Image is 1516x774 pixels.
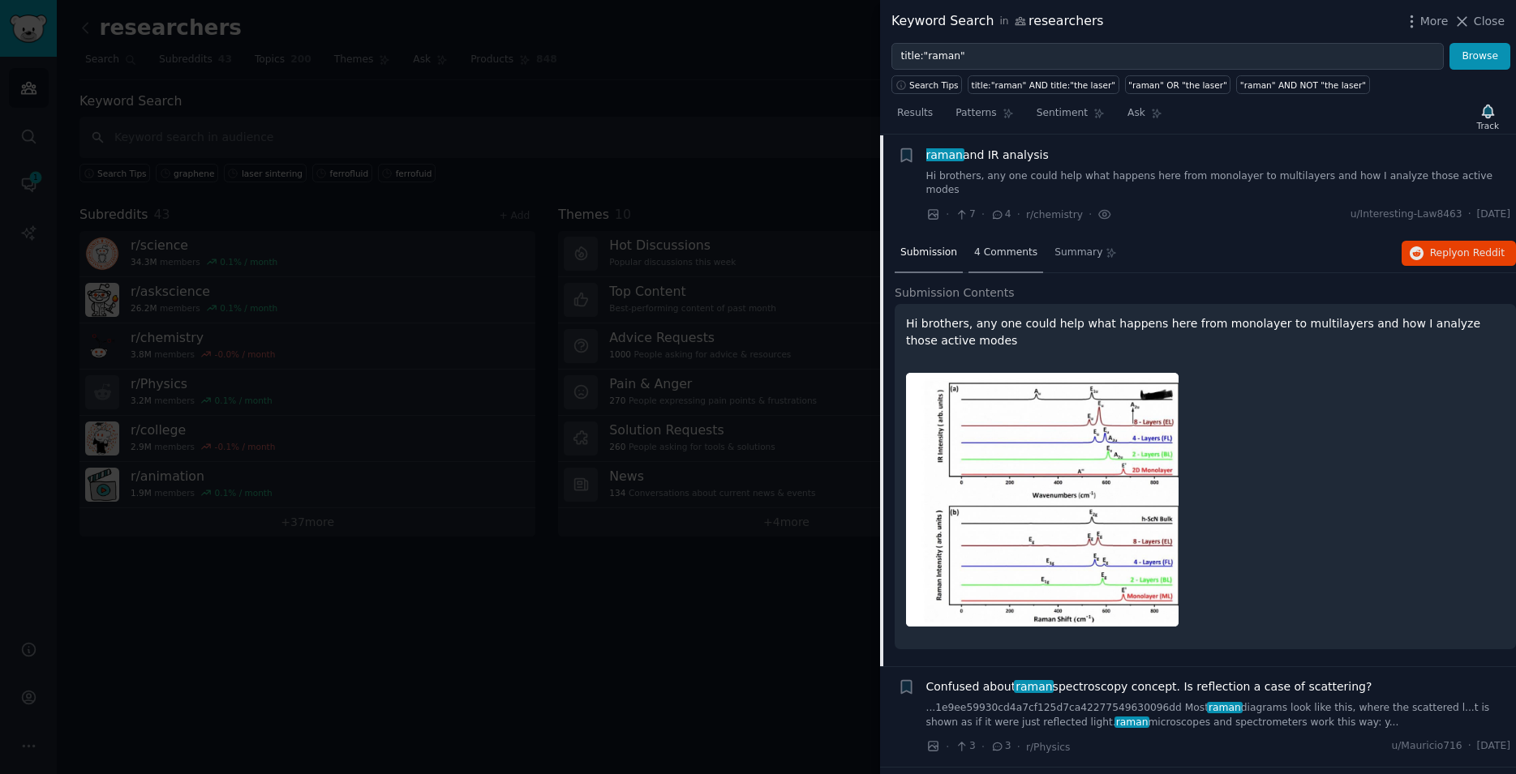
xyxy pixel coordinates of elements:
[906,373,1179,626] img: Raman and IR analysis
[1017,738,1020,755] span: ·
[1454,13,1505,30] button: Close
[900,246,957,260] span: Submission
[1468,739,1471,754] span: ·
[946,738,949,755] span: ·
[990,739,1011,754] span: 3
[972,79,1116,91] div: title:"raman" AND title:"the laser"
[895,284,1015,301] span: Submission Contents
[1477,207,1510,222] span: [DATE]
[1125,75,1231,94] a: "raman" OR "the laser"
[897,106,933,121] span: Results
[891,11,1104,32] div: Keyword Search researchers
[1014,680,1054,693] span: raman
[1026,742,1070,753] span: r/Physics
[926,147,1049,164] span: and IR analysis
[891,100,938,134] a: Results
[925,148,964,161] span: raman
[1420,13,1449,30] span: More
[909,79,959,91] span: Search Tips
[926,169,1511,198] a: Hi brothers, any one could help what happens here from monolayer to multilayers and how I analyze...
[1026,209,1083,220] span: r/chemistry
[955,739,975,754] span: 3
[999,15,1008,29] span: in
[1207,702,1242,713] span: raman
[1468,207,1471,222] span: ·
[891,75,962,94] button: Search Tips
[926,678,1372,695] span: Confused about spectroscopy concept. Is reflection a case of scattering?
[990,207,1011,222] span: 4
[1236,75,1369,94] a: "raman" AND NOT "the laser"
[968,75,1119,94] a: title:"raman" AND title:"the laser"
[1054,246,1102,260] span: Summary
[1477,739,1510,754] span: [DATE]
[1430,246,1505,261] span: Reply
[1240,79,1366,91] div: "raman" AND NOT "the laser"
[906,315,1505,349] p: Hi brothers, any one could help what happens here from monolayer to multilayers and how I analyze...
[926,678,1372,695] a: Confused aboutramanspectroscopy concept. Is reflection a case of scattering?
[1471,100,1505,134] button: Track
[1351,207,1462,222] span: u/Interesting-Law8463
[1114,716,1149,728] span: raman
[974,246,1037,260] span: 4 Comments
[926,147,1049,164] a: ramanand IR analysis
[1474,13,1505,30] span: Close
[891,43,1444,71] input: Try a keyword related to your business
[1402,241,1516,267] button: Replyon Reddit
[1037,106,1088,121] span: Sentiment
[1122,100,1168,134] a: Ask
[1403,13,1449,30] button: More
[1449,43,1510,71] button: Browse
[981,738,985,755] span: ·
[926,701,1511,729] a: ...1e9ee59930cd4a7cf125d7ca42277549630096dd Mostramandiagrams look like this, where the scattered...
[1477,120,1499,131] div: Track
[981,206,985,223] span: ·
[956,106,996,121] span: Patterns
[955,207,975,222] span: 7
[1391,739,1462,754] span: u/Mauricio716
[1127,106,1145,121] span: Ask
[1458,247,1505,259] span: on Reddit
[1128,79,1227,91] div: "raman" OR "the laser"
[1031,100,1110,134] a: Sentiment
[950,100,1019,134] a: Patterns
[1017,206,1020,223] span: ·
[946,206,949,223] span: ·
[1089,206,1092,223] span: ·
